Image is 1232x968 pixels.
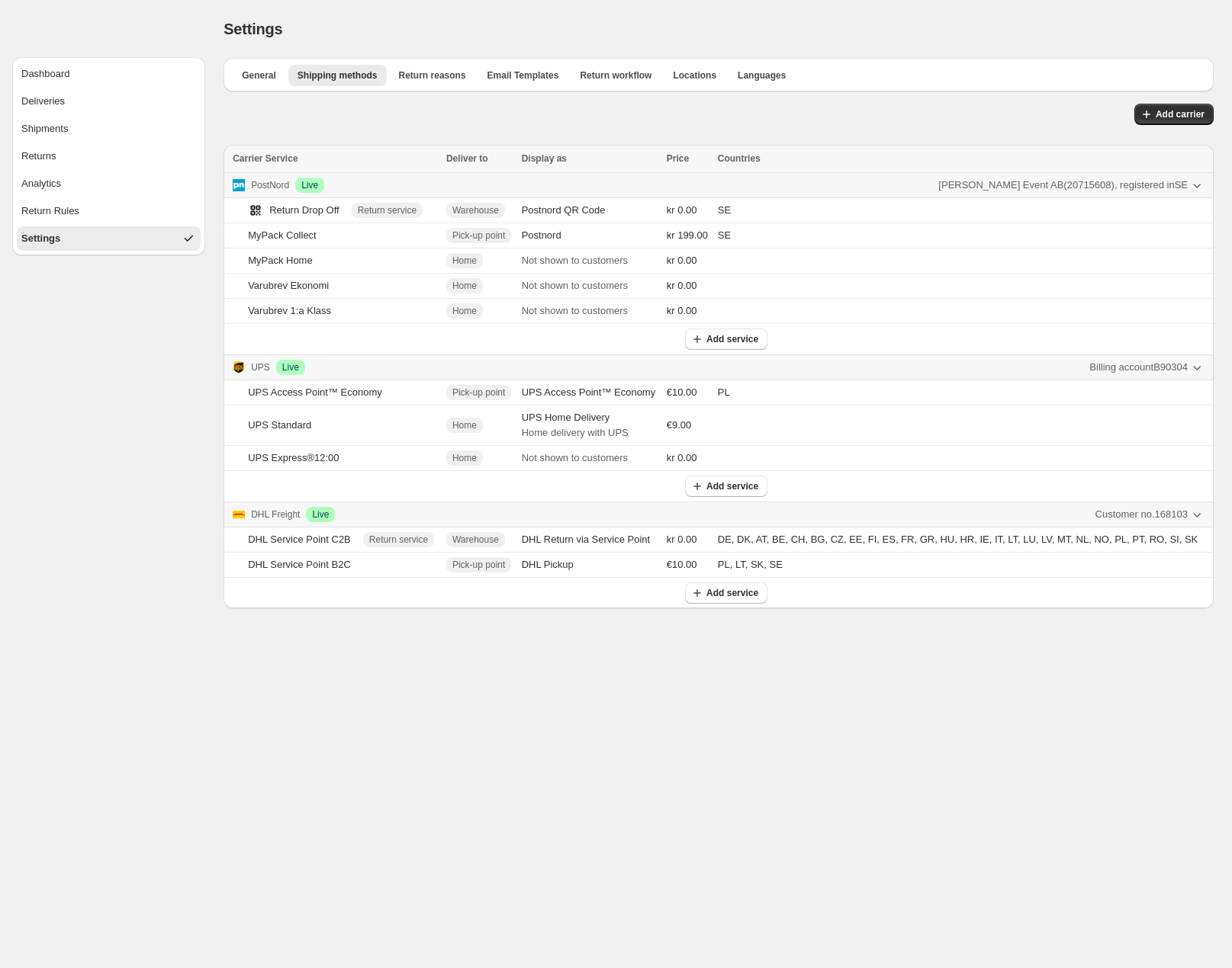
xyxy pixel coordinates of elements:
[667,532,697,547] span: kr 0.00
[242,69,276,82] span: General
[17,171,201,196] button: Analytics
[718,153,761,164] span: Countries
[251,178,289,193] p: PostNord
[248,532,351,547] div: DHL Service Point C2B
[248,418,311,433] div: UPS Standard
[667,253,697,268] span: kr 0.00
[399,69,466,82] span: Return reasons
[938,178,1188,193] span: [PERSON_NAME] Event AB ( 20715608 ), registered in SE
[21,94,65,109] div: Deliveries
[522,153,567,164] span: Display as
[251,507,300,522] p: DHL Freight
[17,226,201,251] button: Settings
[17,62,201,86] button: Dashboard
[706,587,758,599] span: Add service
[706,480,758,492] span: Add service
[248,278,329,293] div: Varubrev Ekonomi
[21,149,56,164] div: Returns
[17,144,201,168] button: Returns
[929,173,1214,197] button: [PERSON_NAME] Event AB(20715608), registered inSE
[1086,502,1214,527] button: Customer no.168103
[21,176,61,191] div: Analytics
[713,553,1214,578] td: PL, LT, SK, SE
[248,450,339,466] div: UPS Express®12:00
[233,361,245,373] img: Logo
[369,534,428,546] span: Return service
[248,253,313,268] div: MyPack Home
[446,153,488,164] span: Deliver to
[452,305,477,317] span: Home
[452,419,477,431] span: Home
[248,228,317,243] div: MyPack Collect
[248,557,351,572] div: DHL Service Point B2C
[452,452,477,464] span: Home
[667,303,697,319] span: kr 0.00
[1095,507,1188,522] span: Customer no. 168103
[1080,355,1214,380] button: Billing accountB90304
[452,229,505,242] span: Pick-up point
[17,199,201,223] button: Return Rules
[667,385,697,400] span: €10.00
[312,508,329,521] span: Live
[301,179,318,191] span: Live
[667,557,697,572] span: €10.00
[452,559,505,571] span: Pick-up point
[580,69,651,82] span: Return workflow
[452,255,477,267] span: Home
[667,278,697,293] span: kr 0.00
[522,303,658,319] p: Not shown to customers
[685,582,767,604] button: Add service
[522,203,658,218] div: Postnord QR Code
[713,198,1214,223] td: SE
[233,153,298,164] span: Carrier Service
[452,534,499,546] span: Warehouse
[667,153,689,164] span: Price
[713,380,1214,405] td: PL
[233,508,245,521] img: Logo
[713,527,1214,553] td: DE, DK, AT, BE, CH, BG, CZ, EE, FI, ES, FR, GR, HU, HR, IE, IT, LT, LU, LV, MT, NL, NO, PL, PT, R...
[452,386,505,399] span: Pick-up point
[522,425,658,441] p: Home delivery with UPS
[713,223,1214,248] td: SE
[248,203,339,218] div: Return Drop Off
[667,450,697,466] span: kr 0.00
[522,450,658,466] p: Not shown to customers
[282,361,299,373] span: Live
[1134,104,1214,125] button: Add carrier
[251,360,270,375] p: UPS
[522,557,658,572] div: DHL Pickup
[1156,108,1205,120] span: Add carrier
[17,89,201,114] button: Deliveries
[522,253,658,268] p: Not shown to customers
[21,204,79,219] div: Return Rules
[358,204,417,216] span: Return service
[667,418,692,433] span: €9.00
[522,228,658,243] div: Postnord
[685,476,767,497] button: Add service
[21,121,68,136] div: Shipments
[21,66,70,82] div: Dashboard
[248,385,382,400] div: UPS Access Point™ Economy
[248,303,331,319] div: Varubrev 1:a Klass
[685,329,767,350] button: Add service
[522,532,658,547] div: DHL Return via Service Point
[233,179,245,191] img: Logo
[522,278,658,293] p: Not shown to customers
[667,203,697,218] span: kr 0.00
[487,69,559,82] span: Email Templates
[522,385,658,400] div: UPS Access Point™ Economy
[452,204,499,216] span: Warehouse
[21,231,60,246] div: Settings
[298,69,378,82] span: Shipping methods
[1089,360,1188,375] span: Billing account B90304
[452,280,477,292] span: Home
[738,69,786,82] span: Languages
[17,117,201,141] button: Shipments
[667,228,708,243] span: kr 199.00
[706,333,758,345] span: Add service
[224,21,282,37] span: Settings
[673,69,716,82] span: Locations
[522,410,658,441] div: UPS Home Delivery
